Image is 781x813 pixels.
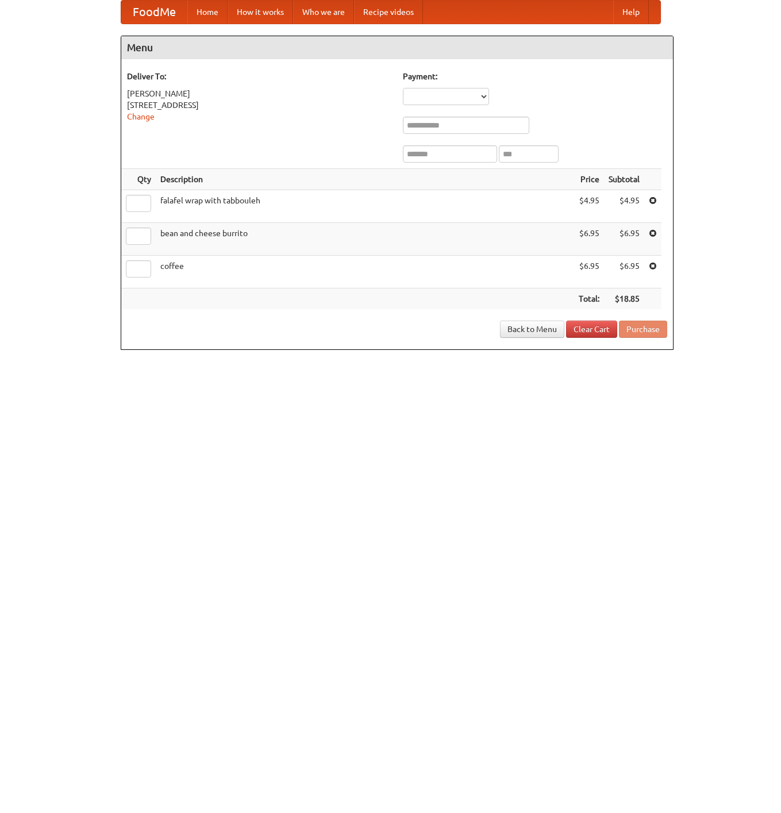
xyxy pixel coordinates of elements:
[574,223,604,256] td: $6.95
[127,71,391,82] h5: Deliver To:
[127,99,391,111] div: [STREET_ADDRESS]
[127,112,155,121] a: Change
[156,169,574,190] th: Description
[619,321,667,338] button: Purchase
[293,1,354,24] a: Who we are
[500,321,564,338] a: Back to Menu
[156,190,574,223] td: falafel wrap with tabbouleh
[566,321,617,338] a: Clear Cart
[604,223,644,256] td: $6.95
[574,190,604,223] td: $4.95
[156,256,574,288] td: coffee
[574,288,604,310] th: Total:
[604,190,644,223] td: $4.95
[604,288,644,310] th: $18.85
[121,36,673,59] h4: Menu
[613,1,649,24] a: Help
[187,1,228,24] a: Home
[228,1,293,24] a: How it works
[121,169,156,190] th: Qty
[354,1,423,24] a: Recipe videos
[604,169,644,190] th: Subtotal
[574,169,604,190] th: Price
[127,88,391,99] div: [PERSON_NAME]
[403,71,667,82] h5: Payment:
[574,256,604,288] td: $6.95
[121,1,187,24] a: FoodMe
[156,223,574,256] td: bean and cheese burrito
[604,256,644,288] td: $6.95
